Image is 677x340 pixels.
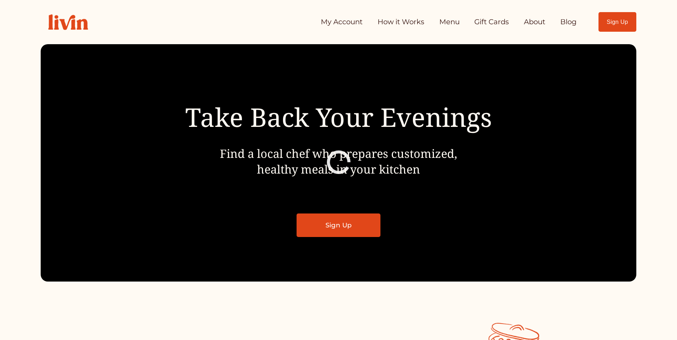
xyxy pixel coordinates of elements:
[378,15,424,29] a: How it Works
[474,15,509,29] a: Gift Cards
[439,15,460,29] a: Menu
[598,12,637,32] a: Sign Up
[524,15,545,29] a: About
[220,145,457,177] span: Find a local chef who prepares customized, healthy meals in your kitchen
[185,99,492,134] span: Take Back Your Evenings
[321,15,363,29] a: My Account
[41,7,96,37] img: Livin
[560,15,577,29] a: Blog
[297,213,380,237] a: Sign Up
